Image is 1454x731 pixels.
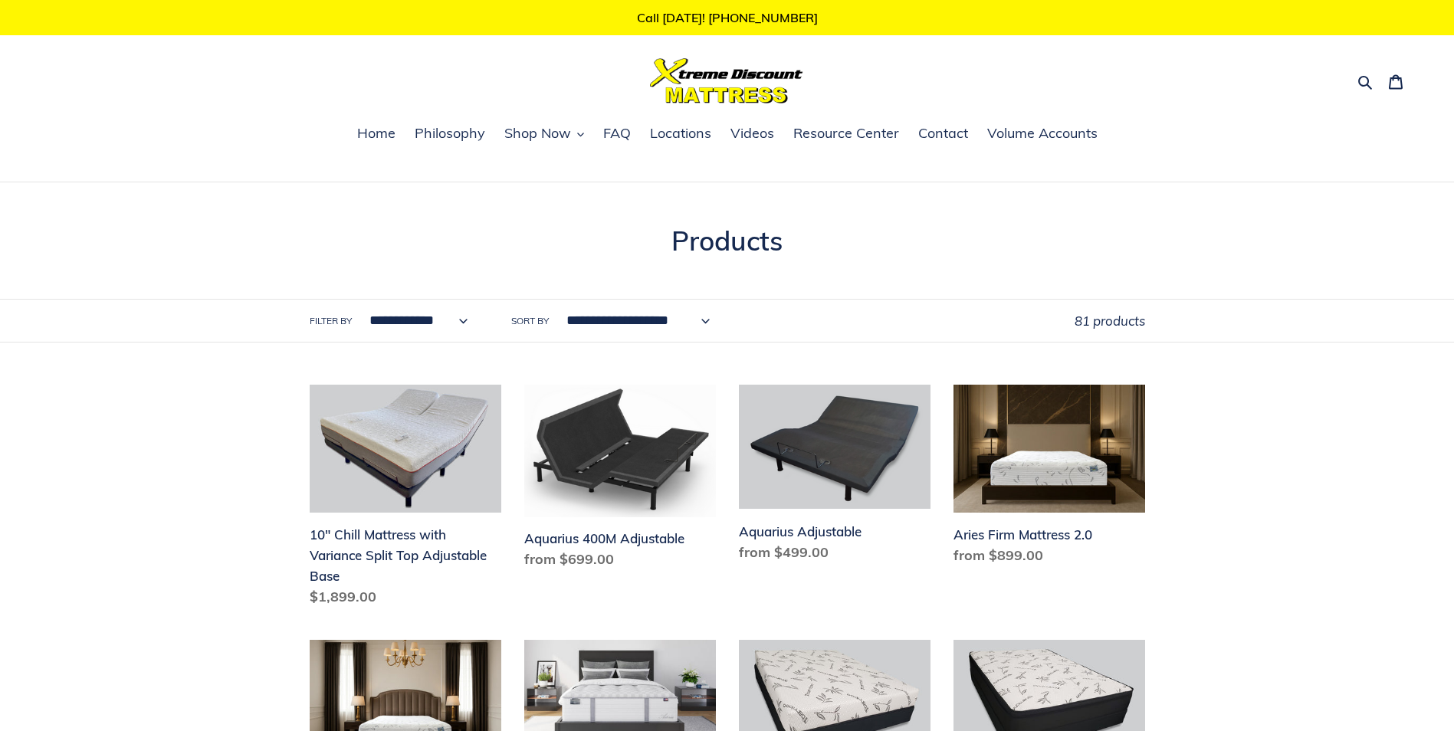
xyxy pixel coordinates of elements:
[524,385,716,575] a: Aquarius 400M Adjustable
[650,58,803,103] img: Xtreme Discount Mattress
[786,123,907,146] a: Resource Center
[671,224,783,257] span: Products
[511,314,549,328] label: Sort by
[310,314,352,328] label: Filter by
[739,385,930,568] a: Aquarius Adjustable
[918,124,968,143] span: Contact
[953,385,1145,572] a: Aries Firm Mattress 2.0
[730,124,774,143] span: Videos
[987,124,1098,143] span: Volume Accounts
[642,123,719,146] a: Locations
[596,123,638,146] a: FAQ
[415,124,485,143] span: Philosophy
[497,123,592,146] button: Shop Now
[793,124,899,143] span: Resource Center
[310,385,501,613] a: 10" Chill Mattress with Variance Split Top Adjustable Base
[350,123,403,146] a: Home
[911,123,976,146] a: Contact
[357,124,396,143] span: Home
[980,123,1105,146] a: Volume Accounts
[504,124,571,143] span: Shop Now
[407,123,493,146] a: Philosophy
[1075,313,1145,329] span: 81 products
[650,124,711,143] span: Locations
[603,124,631,143] span: FAQ
[723,123,782,146] a: Videos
